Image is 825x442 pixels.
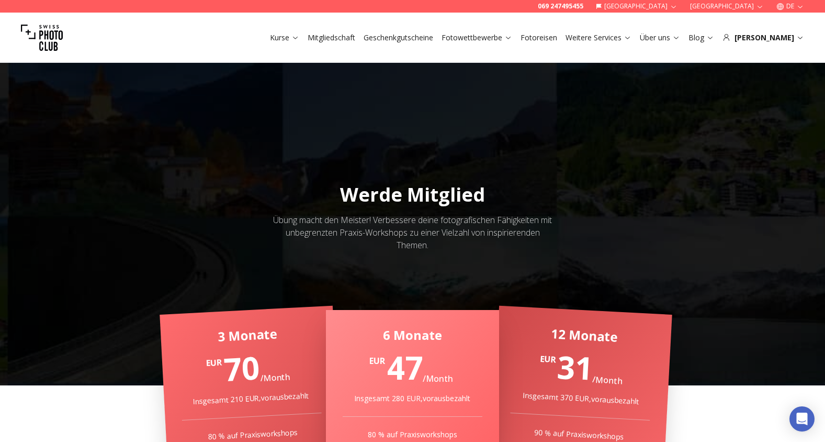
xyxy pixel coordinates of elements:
span: EUR [540,352,556,366]
a: Fotowettbewerbe [442,32,512,43]
span: Werde Mitglied [340,182,485,207]
div: 6 Monate [343,327,482,344]
div: Insgesamt 280 EUR , vorausbezahlt [343,393,482,404]
button: Über uns [636,30,684,45]
div: [PERSON_NAME] [722,32,804,43]
button: Fotoreisen [516,30,561,45]
a: Weitere Services [566,32,631,43]
button: Geschenkgutscheine [359,30,437,45]
div: Insgesamt 370 EUR , vorausbezahlt [511,390,651,407]
img: Swiss photo club [21,17,63,59]
div: Übung macht den Meister! Verbessere deine fotografischen Fähigkeiten mit unbegrenzten Praxis-Work... [270,214,555,251]
span: / Month [259,371,290,384]
button: Mitgliedschaft [303,30,359,45]
a: Mitgliedschaft [308,32,355,43]
span: EUR [369,355,385,367]
div: 3 Monate [177,323,317,347]
span: 70 [223,346,261,390]
span: 47 [387,346,423,389]
button: Weitere Services [561,30,636,45]
span: 31 [556,345,594,390]
a: Kurse [270,32,299,43]
a: Geschenkgutscheine [364,32,433,43]
p: 80 % auf Praxisworkshops [343,429,482,440]
span: / Month [592,373,623,386]
button: Blog [684,30,718,45]
span: EUR [205,356,221,370]
button: Kurse [266,30,303,45]
a: 069 247495455 [538,2,583,10]
span: / Month [423,373,453,384]
button: Fotowettbewerbe [437,30,516,45]
a: Fotoreisen [521,32,557,43]
div: 12 Monate [514,323,654,347]
div: Open Intercom Messenger [789,406,815,432]
div: Insgesamt 210 EUR , vorausbezahlt [180,390,320,407]
a: Blog [688,32,714,43]
a: Über uns [640,32,680,43]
